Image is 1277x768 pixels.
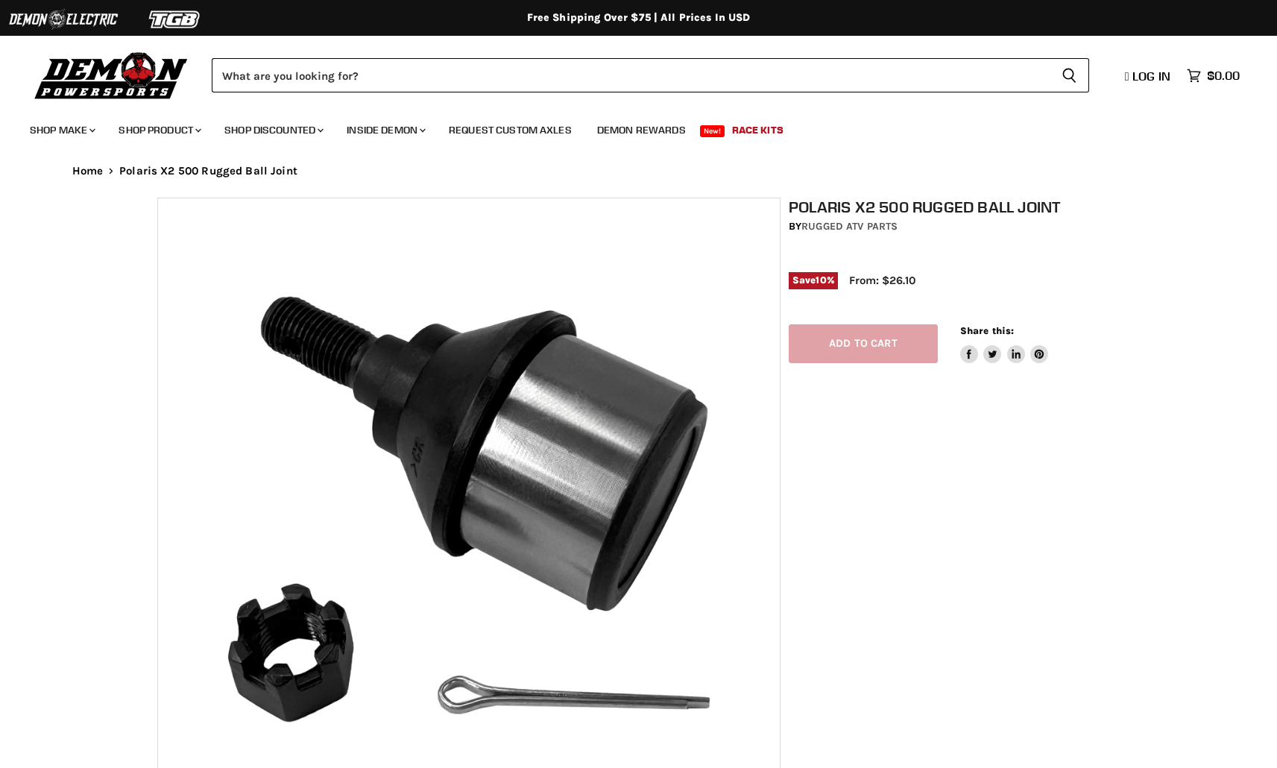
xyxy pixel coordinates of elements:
span: Save % [789,272,838,289]
div: by [789,218,1129,235]
a: Shop Make [19,115,104,145]
a: Request Custom Axles [438,115,583,145]
a: Shop Discounted [213,115,332,145]
a: Inside Demon [335,115,435,145]
nav: Breadcrumbs [42,165,1235,177]
img: Demon Powersports [30,48,193,101]
h1: Polaris X2 500 Rugged Ball Joint [789,198,1129,216]
span: Log in [1132,69,1170,84]
a: $0.00 [1179,65,1247,86]
aside: Share this: [960,324,1049,364]
a: Log in [1118,69,1179,83]
a: Home [72,165,104,177]
a: Demon Rewards [586,115,697,145]
a: Race Kits [721,115,795,145]
div: Free Shipping Over $75 | All Prices In USD [42,11,1235,25]
a: Shop Product [107,115,210,145]
span: 10 [816,274,826,286]
ul: Main menu [19,109,1236,145]
form: Product [212,58,1089,92]
input: Search [212,58,1050,92]
span: Polaris X2 500 Rugged Ball Joint [119,165,297,177]
button: Search [1050,58,1089,92]
img: TGB Logo 2 [119,5,231,34]
span: Share this: [960,325,1014,336]
span: $0.00 [1207,69,1240,83]
a: Rugged ATV Parts [801,220,898,233]
span: From: $26.10 [849,274,915,287]
img: Demon Electric Logo 2 [7,5,119,34]
span: New! [700,125,725,137]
